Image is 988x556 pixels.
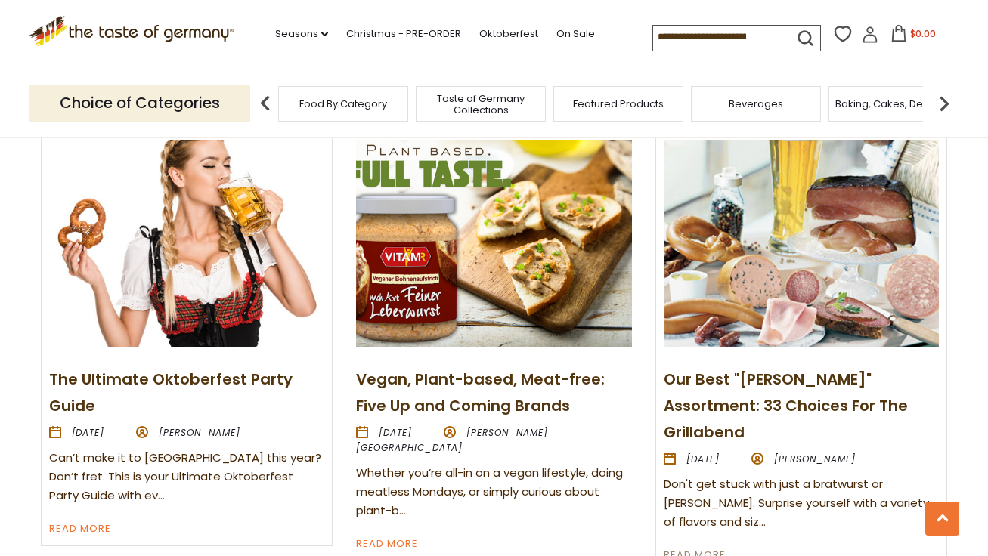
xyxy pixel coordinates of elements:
[479,26,538,42] a: Oktoberfest
[729,98,783,110] a: Beverages
[664,475,939,532] div: Don't get stuck with just a bratwurst or [PERSON_NAME]. Surprise yourself with a variety of flavo...
[356,369,605,416] a: Vegan, Plant-based, Meat-free: Five Up and Coming Brands
[250,88,280,119] img: previous arrow
[910,27,936,40] span: $0.00
[49,449,324,505] div: Can’t make it to [GEOGRAPHIC_DATA] this year? Don’t fret. This is your Ultimate Oktoberfest Party...
[664,369,908,443] a: Our Best "[PERSON_NAME]" Assortment: 33 Choices For The Grillabend
[49,369,293,416] a: The Ultimate Oktoberfest Party Guide
[299,98,387,110] a: Food By Category
[686,453,720,465] time: [DATE]
[881,25,946,48] button: $0.00
[929,88,959,119] img: next arrow
[356,464,631,520] div: Whether you’re all-in on a vegan lifestyle, doing meatless Mondays, or simply curious about plant-b…
[664,140,939,346] img: Our Best "Wurst" Assortment: 33 Choices For The Grillabend
[573,98,664,110] a: Featured Products
[835,98,952,110] a: Baking, Cakes, Desserts
[346,26,461,42] a: Christmas - PRE-ORDER
[556,26,595,42] a: On Sale
[29,85,250,122] p: Choice of Categories
[356,140,631,346] img: Vegan, Plant-based, Meat-free: Five Up and Coming Brands
[275,26,328,42] a: Seasons
[49,140,324,346] img: The Ultimate Oktoberfest Party Guide
[159,426,240,439] span: [PERSON_NAME]
[72,426,105,439] time: [DATE]
[356,426,548,454] span: [PERSON_NAME][GEOGRAPHIC_DATA]
[420,93,541,116] a: Taste of Germany Collections
[774,453,856,465] span: [PERSON_NAME]
[356,536,418,554] a: Read More
[49,520,111,539] a: Read More
[379,426,412,439] time: [DATE]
